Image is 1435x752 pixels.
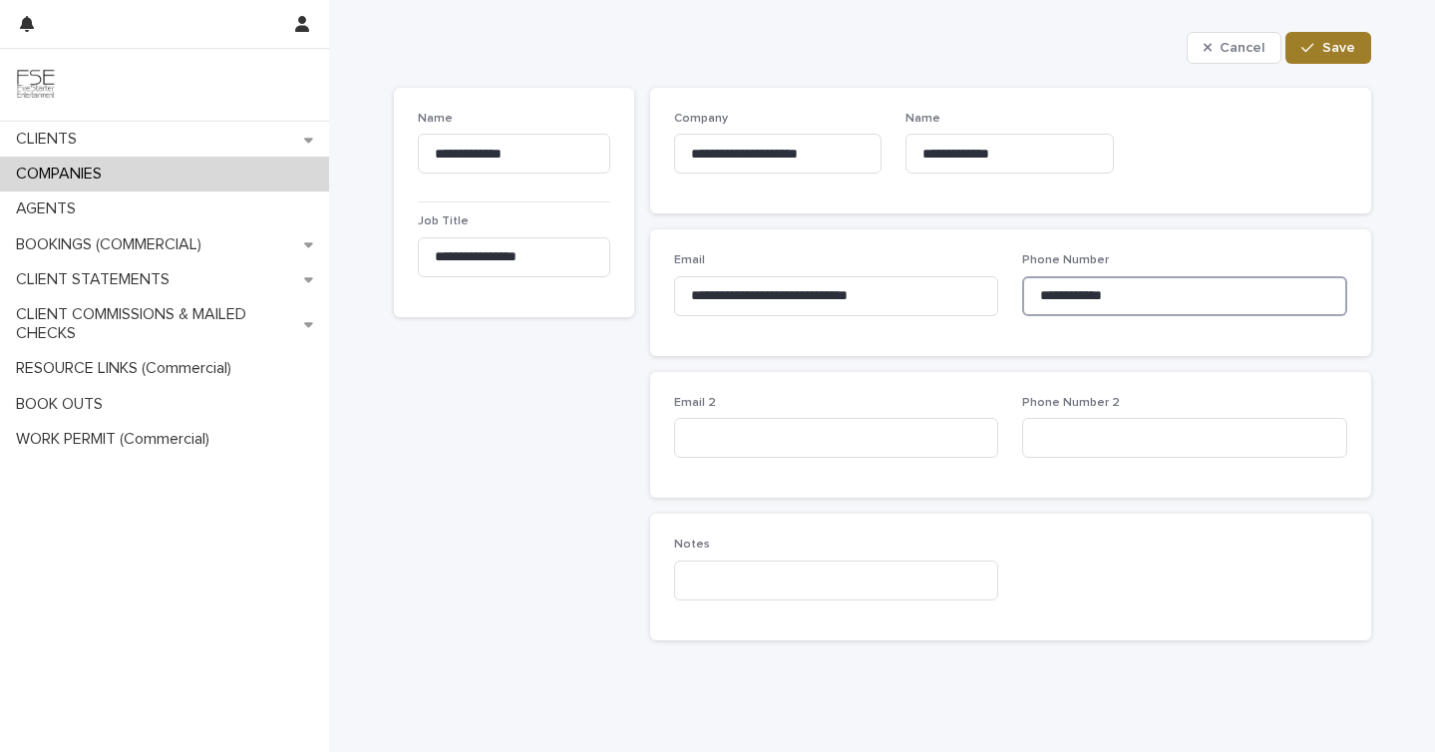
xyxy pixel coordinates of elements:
[8,430,225,449] p: WORK PERMIT (Commercial)
[8,130,93,149] p: CLIENTS
[8,395,119,414] p: BOOK OUTS
[1285,32,1370,64] button: Save
[674,539,710,551] span: Notes
[8,199,92,218] p: AGENTS
[1187,32,1282,64] button: Cancel
[8,305,304,343] p: CLIENT COMMISSIONS & MAILED CHECKS
[8,235,217,254] p: BOOKINGS (COMMERCIAL)
[8,165,118,184] p: COMPANIES
[674,113,728,125] span: Company
[674,397,716,409] span: Email 2
[418,113,453,125] span: Name
[8,359,247,378] p: RESOURCE LINKS (Commercial)
[16,65,56,105] img: 9JgRvJ3ETPGCJDhvPVA5
[8,270,185,289] p: CLIENT STATEMENTS
[418,215,469,227] span: Job Title
[1220,41,1264,55] span: Cancel
[1022,397,1120,409] span: Phone Number 2
[674,254,705,266] span: Email
[1322,41,1355,55] span: Save
[1022,254,1109,266] span: Phone Number
[905,113,940,125] span: Name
